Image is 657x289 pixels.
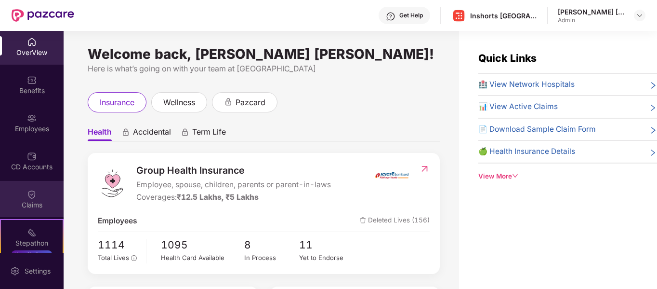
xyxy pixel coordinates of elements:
[136,179,331,191] span: Employee, spouse, children, parents or parent-in-laws
[512,173,519,179] span: down
[1,238,63,248] div: Stepathon
[177,193,259,202] span: ₹12.5 Lakhs, ₹5 Lakhs
[181,128,189,137] div: animation
[98,254,129,261] span: Total Lives
[163,96,195,109] span: wellness
[136,192,331,203] div: Coverages:
[649,81,657,90] span: right
[133,127,171,141] span: Accidental
[558,16,625,24] div: Admin
[360,215,430,227] span: Deleted Lives (156)
[636,12,644,19] img: svg+xml;base64,PHN2ZyBpZD0iRHJvcGRvd24tMzJ4MzIiIHhtbG5zPSJodHRwOi8vd3d3LnczLm9yZy8yMDAwL3N2ZyIgd2...
[98,169,127,198] img: logo
[244,253,300,263] div: In Process
[27,190,37,199] img: svg+xml;base64,PHN2ZyBpZD0iQ2xhaW0iIHhtbG5zPSJodHRwOi8vd3d3LnczLm9yZy8yMDAwL3N2ZyIgd2lkdGg9IjIwIi...
[224,97,233,106] div: animation
[27,228,37,237] img: svg+xml;base64,PHN2ZyB4bWxucz0iaHR0cDovL3d3dy53My5vcmcvMjAwMC9zdmciIHdpZHRoPSIyMSIgaGVpZ2h0PSIyMC...
[236,96,265,109] span: pazcard
[478,52,537,64] span: Quick Links
[649,125,657,135] span: right
[161,237,244,253] span: 1095
[452,9,466,23] img: Inshorts%20Logo.png
[12,250,52,258] div: New Challenge
[98,237,139,253] span: 1114
[121,128,130,137] div: animation
[27,37,37,47] img: svg+xml;base64,PHN2ZyBpZD0iSG9tZSIgeG1sbnM9Imh0dHA6Ly93d3cudzMub3JnLzIwMDAvc3ZnIiB3aWR0aD0iMjAiIG...
[88,63,440,75] div: Here is what’s going on with your team at [GEOGRAPHIC_DATA]
[161,253,244,263] div: Health Card Available
[478,124,596,135] span: 📄 Download Sample Claim Form
[10,266,20,276] img: svg+xml;base64,PHN2ZyBpZD0iU2V0dGluZy0yMHgyMCIgeG1sbnM9Imh0dHA6Ly93d3cudzMub3JnLzIwMDAvc3ZnIiB3aW...
[27,75,37,85] img: svg+xml;base64,PHN2ZyBpZD0iQmVuZWZpdHMiIHhtbG5zPSJodHRwOi8vd3d3LnczLm9yZy8yMDAwL3N2ZyIgd2lkdGg9Ij...
[649,148,657,157] span: right
[100,96,134,109] span: insurance
[22,266,53,276] div: Settings
[12,9,74,22] img: New Pazcare Logo
[399,12,423,19] div: Get Help
[360,217,366,223] img: deleteIcon
[192,127,226,141] span: Term Life
[299,237,355,253] span: 11
[374,163,410,187] img: insurerIcon
[558,7,625,16] div: [PERSON_NAME] [PERSON_NAME]
[299,253,355,263] div: Yet to Endorse
[88,50,440,58] div: Welcome back, [PERSON_NAME] [PERSON_NAME]!
[27,151,37,161] img: svg+xml;base64,PHN2ZyBpZD0iQ0RfQWNjb3VudHMiIGRhdGEtbmFtZT0iQ0QgQWNjb3VudHMiIHhtbG5zPSJodHRwOi8vd3...
[478,146,575,157] span: 🍏 Health Insurance Details
[27,113,37,123] img: svg+xml;base64,PHN2ZyBpZD0iRW1wbG95ZWVzIiB4bWxucz0iaHR0cDovL3d3dy53My5vcmcvMjAwMC9zdmciIHdpZHRoPS...
[649,103,657,112] span: right
[478,79,575,90] span: 🏥 View Network Hospitals
[244,237,300,253] span: 8
[136,163,331,178] span: Group Health Insurance
[386,12,395,21] img: svg+xml;base64,PHN2ZyBpZD0iSGVscC0zMngzMiIgeG1sbnM9Imh0dHA6Ly93d3cudzMub3JnLzIwMDAvc3ZnIiB3aWR0aD...
[88,127,112,141] span: Health
[478,171,657,181] div: View More
[470,11,538,20] div: Inshorts [GEOGRAPHIC_DATA] Advertising And Services Private Limited
[478,101,558,112] span: 📊 View Active Claims
[420,164,430,174] img: RedirectIcon
[98,215,137,227] span: Employees
[131,255,137,261] span: info-circle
